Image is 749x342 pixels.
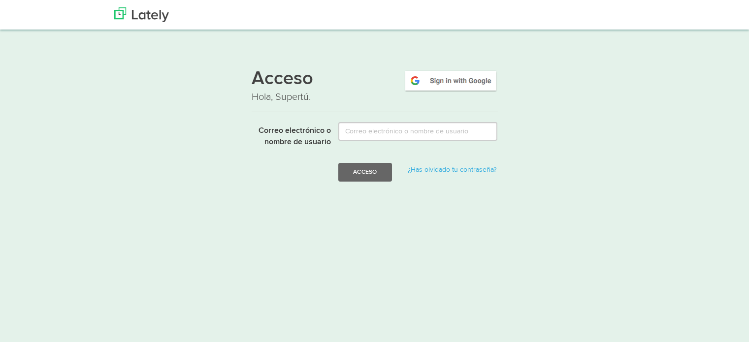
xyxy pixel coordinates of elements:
[338,163,391,182] button: Acceso
[338,122,497,141] input: Correo electrónico o nombre de usuario
[259,127,331,146] font: Correo electrónico o nombre de usuario
[114,7,169,22] img: Últimamente
[353,169,377,175] font: Acceso
[408,166,496,173] a: ¿Has olvidado tu contraseña?
[404,69,498,92] img: google-signin.png
[252,70,313,89] font: Acceso
[252,91,311,103] font: Hola, Supertú.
